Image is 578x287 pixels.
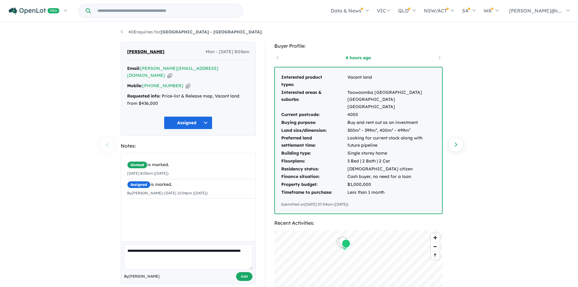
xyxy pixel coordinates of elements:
td: Property budget: [281,181,347,189]
span: [PERSON_NAME]@c... [509,8,562,14]
span: By [PERSON_NAME] [124,273,160,279]
td: 4005 [347,111,436,119]
strong: Mobile: [127,83,142,88]
td: Looking for current stock along with future pipeline [347,134,436,149]
small: [DATE] 8:03am ([DATE]) [127,171,168,176]
td: Cash buyer, no need for a loan [347,173,436,181]
span: Assigned [127,181,150,188]
td: Preferred land settlement time: [281,134,347,149]
div: Notes: [121,142,256,150]
button: Zoom out [431,242,440,251]
span: Reset bearing to north [431,251,440,260]
div: Map marker [338,236,347,248]
div: Submitted on [DATE] 07:54am ([DATE]) [281,201,436,207]
nav: breadcrumb [121,29,458,36]
td: Buying purpose: [281,119,347,127]
div: Price-list & Release map, Vacant land from $436,000 [127,93,249,107]
div: Map marker [336,237,345,248]
a: 40Enquiries for[GEOGRAPHIC_DATA] - [GEOGRAPHIC_DATA] [121,29,262,35]
img: Openlot PRO Logo White [9,7,59,15]
td: Residency status: [281,165,347,173]
td: Interested product types: [281,73,347,89]
td: 3 Bed | 2 Bath | 2 Car [347,157,436,165]
td: Single storey home [347,149,436,157]
td: Current postcode: [281,111,347,119]
td: [DEMOGRAPHIC_DATA] citizen [347,165,436,173]
div: Map marker [341,239,350,250]
div: is marked. [127,181,254,188]
td: Buy and rent out as an investment [347,119,436,127]
button: Copy [186,83,190,89]
td: Timeframe to purchase: [281,189,347,196]
button: Copy [167,72,172,79]
td: Less than 1 month [347,189,436,196]
button: Assigned [164,116,212,129]
div: Map marker [337,237,346,248]
td: Toowoomba [GEOGRAPHIC_DATA] [GEOGRAPHIC_DATA] [GEOGRAPHIC_DATA] [347,89,436,111]
input: Try estate name, suburb, builder or developer [92,4,242,17]
td: 300m² - 399m², 400m² - 499m² [347,127,436,135]
td: Interested areas & suburbs: [281,89,347,111]
div: Recent Activities: [274,219,443,227]
button: Zoom in [431,233,440,242]
td: Building type: [281,149,347,157]
span: Unread [127,161,147,169]
button: Reset bearing to north [431,251,440,260]
td: $1,000,000 [347,181,436,189]
small: By [PERSON_NAME] - [DATE] 12:04pm ([DATE]) [127,191,208,195]
button: Add [236,272,252,281]
strong: Requested info: [127,93,161,99]
td: Vacant land [347,73,436,89]
div: Map marker [340,240,349,251]
strong: [GEOGRAPHIC_DATA] - [GEOGRAPHIC_DATA] [161,29,262,35]
a: [PHONE_NUMBER] [142,83,183,88]
a: [PERSON_NAME][EMAIL_ADDRESS][DOMAIN_NAME] [127,66,218,78]
span: Mon - [DATE] 8:03am [206,48,249,56]
td: Finance situation: [281,173,347,181]
td: Land size/dimension: [281,127,347,135]
a: 4 hours ago [333,55,384,61]
span: [PERSON_NAME] [127,48,164,56]
strong: Email: [127,66,140,71]
div: Buyer Profile: [274,42,443,50]
div: is marked. [127,161,254,169]
td: Floorplans: [281,157,347,165]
